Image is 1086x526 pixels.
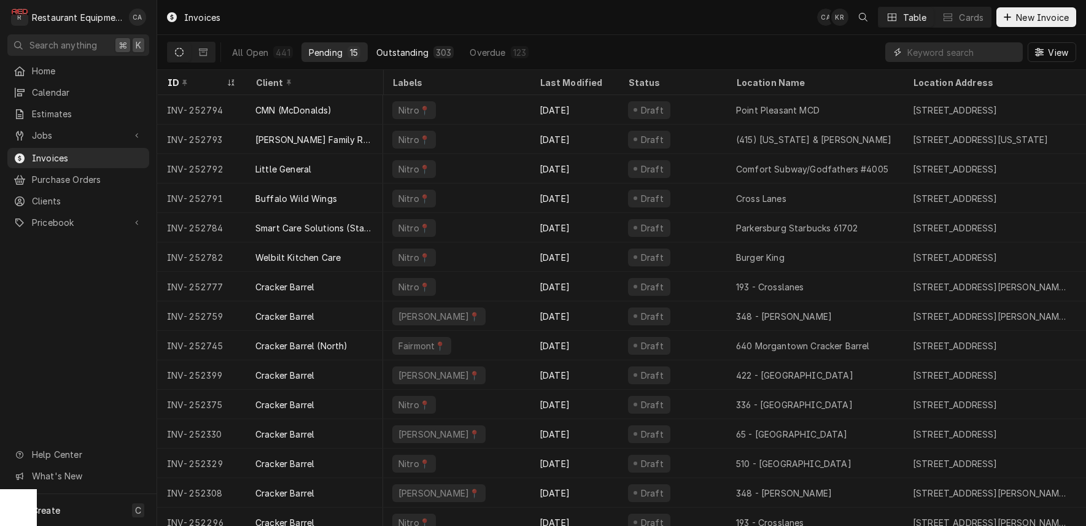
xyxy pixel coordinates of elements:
[639,457,665,470] div: Draft
[639,487,665,500] div: Draft
[530,242,618,272] div: [DATE]
[255,457,314,470] div: Cracker Barrel
[255,398,314,411] div: Cracker Barrel
[135,504,141,517] span: C
[628,76,714,89] div: Status
[255,133,373,146] div: [PERSON_NAME] Family Restaurants
[903,11,927,24] div: Table
[639,369,665,382] div: Draft
[817,9,834,26] div: Chrissy Adams's Avatar
[255,487,314,500] div: Cracker Barrel
[129,9,146,26] div: CA
[7,148,149,168] a: Invoices
[1028,42,1076,62] button: View
[29,39,97,52] span: Search anything
[530,419,618,449] div: [DATE]
[255,222,373,234] div: Smart Care Solutions (Starbucks Corporate)
[736,398,853,411] div: 336 - [GEOGRAPHIC_DATA]
[959,11,983,24] div: Cards
[350,46,358,59] div: 15
[32,107,143,120] span: Estimates
[736,76,891,89] div: Location Name
[32,129,125,142] span: Jobs
[530,125,618,154] div: [DATE]
[397,487,481,500] div: [PERSON_NAME]📍
[831,9,848,26] div: Kelli Robinette's Avatar
[32,505,60,516] span: Create
[913,310,1070,323] div: [STREET_ADDRESS][PERSON_NAME][PERSON_NAME]
[530,390,618,419] div: [DATE]
[157,449,246,478] div: INV-252329
[736,104,820,117] div: Point Pleasant MCD
[7,104,149,124] a: Estimates
[530,154,618,184] div: [DATE]
[7,82,149,102] a: Calendar
[736,133,891,146] div: (415) [US_STATE] & [PERSON_NAME]
[540,76,606,89] div: Last Modified
[7,169,149,190] a: Purchase Orders
[736,428,848,441] div: 65 - [GEOGRAPHIC_DATA]
[157,154,246,184] div: INV-252792
[817,9,834,26] div: CA
[7,466,149,486] a: Go to What's New
[913,457,998,470] div: [STREET_ADDRESS]
[157,213,246,242] div: INV-252784
[397,163,431,176] div: Nitro📍
[397,192,431,205] div: Nitro📍
[913,339,998,352] div: [STREET_ADDRESS]
[397,457,431,470] div: Nitro📍
[167,76,223,89] div: ID
[397,251,431,264] div: Nitro📍
[736,163,888,176] div: Comfort Subway/Godfathers #4005
[530,331,618,360] div: [DATE]
[639,339,665,352] div: Draft
[913,192,998,205] div: [STREET_ADDRESS]
[7,444,149,465] a: Go to Help Center
[157,125,246,154] div: INV-252793
[397,339,446,352] div: Fairmont📍
[255,251,341,264] div: Welbilt Kitchen Care
[530,449,618,478] div: [DATE]
[32,86,143,99] span: Calendar
[913,398,998,411] div: [STREET_ADDRESS]
[639,280,665,293] div: Draft
[255,163,311,176] div: Little General
[255,280,314,293] div: Cracker Barrel
[157,390,246,419] div: INV-252375
[736,251,785,264] div: Burger King
[1045,46,1071,59] span: View
[639,163,665,176] div: Draft
[397,428,481,441] div: [PERSON_NAME]📍
[736,192,786,205] div: Cross Lanes
[639,133,665,146] div: Draft
[32,64,143,77] span: Home
[157,331,246,360] div: INV-252745
[530,272,618,301] div: [DATE]
[639,104,665,117] div: Draft
[11,9,28,26] div: Restaurant Equipment Diagnostics's Avatar
[397,104,431,117] div: Nitro📍
[255,428,314,441] div: Cracker Barrel
[639,310,665,323] div: Draft
[157,95,246,125] div: INV-252794
[639,222,665,234] div: Draft
[831,9,848,26] div: KR
[11,9,28,26] div: R
[32,195,143,207] span: Clients
[913,487,1070,500] div: [STREET_ADDRESS][PERSON_NAME][PERSON_NAME]
[32,11,122,24] div: Restaurant Equipment Diagnostics
[530,213,618,242] div: [DATE]
[376,46,429,59] div: Outstanding
[157,272,246,301] div: INV-252777
[397,310,481,323] div: [PERSON_NAME]📍
[392,76,520,89] div: Labels
[913,163,998,176] div: [STREET_ADDRESS]
[736,339,870,352] div: 640 Morgantown Cracker Barrel
[530,301,618,331] div: [DATE]
[276,46,290,59] div: 441
[1014,11,1071,24] span: New Invoice
[255,104,332,117] div: CMN (McDonalds)
[7,212,149,233] a: Go to Pricebook
[118,39,127,52] span: ⌘
[639,192,665,205] div: Draft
